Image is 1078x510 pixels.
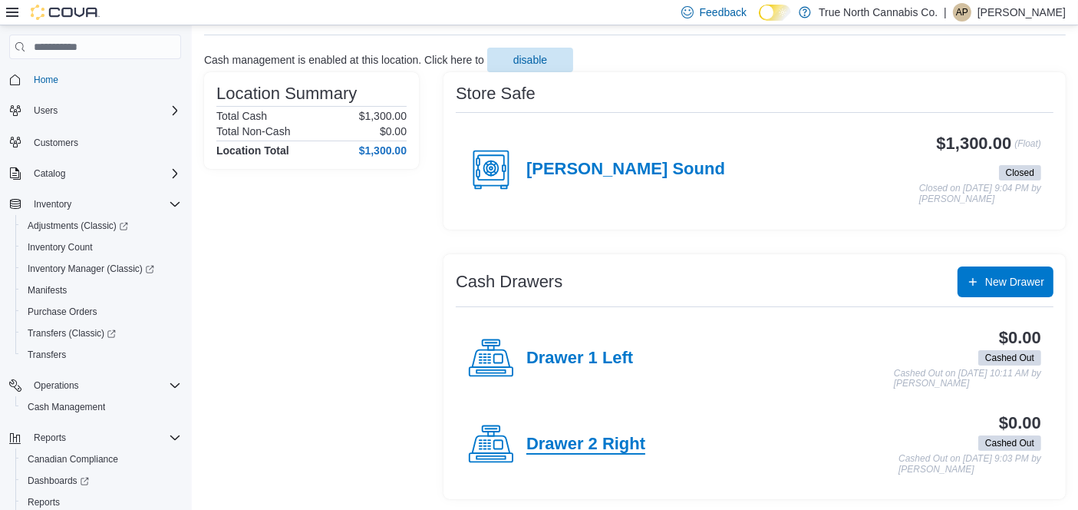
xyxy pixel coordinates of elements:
[3,100,187,121] button: Users
[216,144,289,157] h4: Location Total
[977,3,1066,22] p: [PERSON_NAME]
[526,160,725,180] h4: [PERSON_NAME] Sound
[21,472,181,490] span: Dashboards
[28,164,181,183] span: Catalog
[34,432,66,444] span: Reports
[513,52,547,68] span: disable
[919,184,1041,204] p: Closed on [DATE] 9:04 PM by [PERSON_NAME]
[3,131,187,153] button: Customers
[999,414,1041,432] h3: $0.00
[28,327,116,339] span: Transfers (Classic)
[999,165,1041,180] span: Closed
[28,306,97,318] span: Purchase Orders
[21,398,111,416] a: Cash Management
[28,195,181,214] span: Inventory
[21,238,181,257] span: Inventory Count
[819,3,938,22] p: True North Cannabis Co.
[3,375,187,396] button: Operations
[21,281,73,300] a: Manifests
[985,274,1044,290] span: New Drawer
[28,496,60,508] span: Reports
[21,324,181,343] span: Transfers (Classic)
[28,263,154,275] span: Inventory Manager (Classic)
[28,164,71,183] button: Catalog
[978,435,1041,451] span: Cashed Out
[28,220,128,232] span: Adjustments (Classic)
[359,144,407,157] h4: $1,300.00
[759,5,791,21] input: Dark Mode
[28,70,181,89] span: Home
[380,125,407,137] p: $0.00
[956,3,968,22] span: AP
[1006,166,1034,180] span: Closed
[28,101,181,120] span: Users
[1014,134,1041,162] p: (Float)
[21,217,181,235] span: Adjustments (Classic)
[15,215,187,237] a: Adjustments (Classic)
[34,74,58,86] span: Home
[28,71,64,89] a: Home
[21,303,104,321] a: Purchase Orders
[21,281,181,300] span: Manifests
[28,134,84,152] a: Customers
[28,401,105,413] span: Cash Management
[15,470,187,492] a: Dashboards
[34,104,58,117] span: Users
[15,323,187,344] a: Transfers (Classic)
[21,260,160,278] a: Inventory Manager (Classic)
[216,125,291,137] h6: Total Non-Cash
[3,194,187,215] button: Inventory
[216,84,357,103] h3: Location Summary
[28,132,181,151] span: Customers
[978,350,1041,366] span: Cashed Out
[15,301,187,323] button: Purchase Orders
[958,267,1053,297] button: New Drawer
[21,398,181,416] span: Cash Management
[894,369,1041,389] p: Cashed Out on [DATE] 10:11 AM by [PERSON_NAME]
[21,450,181,469] span: Canadian Compliance
[15,280,187,301] button: Manifests
[898,454,1041,475] p: Cashed Out on [DATE] 9:03 PM by [PERSON_NAME]
[985,436,1034,450] span: Cashed Out
[21,303,181,321] span: Purchase Orders
[28,349,66,361] span: Transfers
[937,134,1012,153] h3: $1,300.00
[944,3,947,22] p: |
[21,238,99,257] a: Inventory Count
[21,324,122,343] a: Transfers (Classic)
[28,376,181,395] span: Operations
[359,110,407,122] p: $1,300.00
[487,48,573,72] button: disable
[456,84,536,103] h3: Store Safe
[21,472,95,490] a: Dashboards
[28,429,72,447] button: Reports
[34,137,78,149] span: Customers
[28,284,67,296] span: Manifests
[3,68,187,91] button: Home
[526,349,633,369] h4: Drawer 1 Left
[34,379,79,392] span: Operations
[216,110,267,122] h6: Total Cash
[204,54,484,66] p: Cash management is enabled at this location. Click here to
[526,435,645,455] h4: Drawer 2 Right
[985,351,1034,365] span: Cashed Out
[21,450,124,469] a: Canadian Compliance
[28,241,93,253] span: Inventory Count
[15,344,187,366] button: Transfers
[15,237,187,258] button: Inventory Count
[28,195,77,214] button: Inventory
[28,475,89,487] span: Dashboards
[34,167,65,180] span: Catalog
[21,346,72,364] a: Transfers
[15,258,187,280] a: Inventory Manager (Classic)
[456,273,562,291] h3: Cash Drawers
[999,329,1041,347] h3: $0.00
[21,217,134,235] a: Adjustments (Classic)
[21,260,181,278] span: Inventory Manager (Classic)
[700,5,747,20] span: Feedback
[15,449,187,470] button: Canadian Compliance
[28,101,64,120] button: Users
[28,429,181,447] span: Reports
[28,376,85,395] button: Operations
